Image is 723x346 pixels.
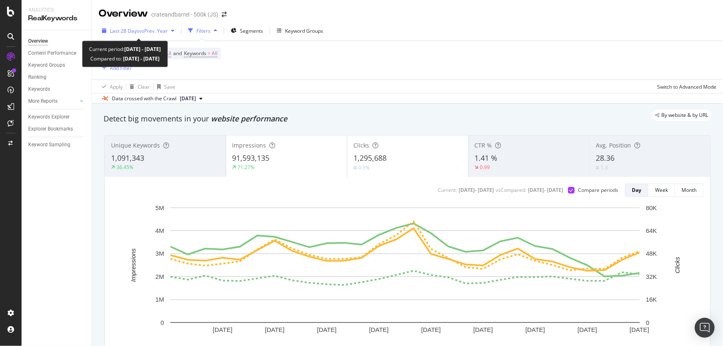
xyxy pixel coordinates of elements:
a: Keywords Explorer [28,113,86,121]
span: All [212,48,218,59]
span: = [208,50,210,57]
button: Keyword Groups [273,24,326,37]
img: Equal [353,167,357,169]
text: Impressions [130,248,137,282]
div: RealKeywords [28,14,85,23]
button: Day [625,184,648,197]
a: Explorer Bookmarks [28,125,86,133]
div: 71.27% [238,164,255,171]
div: 1.3 [601,164,608,171]
div: vs Compared : [496,186,526,194]
text: 0 [646,319,649,326]
span: All [165,48,171,59]
img: Equal [596,167,599,169]
div: Compare periods [578,186,618,194]
div: Switch to Advanced Mode [657,83,716,90]
text: [DATE] [421,326,441,333]
div: Ranking [28,73,46,82]
span: Last 28 Days [110,27,139,34]
a: Keyword Sampling [28,140,86,149]
span: 91,593,135 [232,153,270,163]
text: 1M [155,296,164,303]
div: Month [682,186,696,194]
div: 36.45% [116,164,133,171]
div: Compared to: [90,54,160,63]
div: [DATE] - [DATE] [459,186,494,194]
text: 2M [155,273,164,280]
span: Avg. Position [596,141,631,149]
div: Keyword Groups [285,27,323,34]
span: vs Prev. Year [139,27,168,34]
div: Data crossed with the Crawl [112,95,177,102]
span: 1,091,343 [111,153,144,163]
div: Save [164,83,175,90]
div: Overview [28,37,48,46]
div: Week [655,186,668,194]
div: Add Filter [110,65,132,72]
div: Overview [99,7,148,21]
a: More Reports [28,97,77,106]
span: Impressions [232,141,266,149]
b: [DATE] - [DATE] [124,46,161,53]
div: crateandbarrel - 500k (JS) [151,10,218,19]
div: arrow-right-arrow-left [222,12,227,17]
span: Segments [240,27,263,34]
div: Apply [110,83,123,90]
button: Last 28 DaysvsPrev. Year [99,24,178,37]
button: Filters [185,24,220,37]
button: [DATE] [177,94,206,104]
div: Current period: [89,44,161,54]
div: Clear [138,83,150,90]
text: 3M [155,250,164,257]
div: 0.99 [480,164,490,171]
text: [DATE] [578,326,597,333]
text: [DATE] [369,326,389,333]
text: [DATE] [630,326,649,333]
text: 4M [155,227,164,234]
button: Month [675,184,704,197]
div: 0.5% [358,164,370,171]
div: Open Intercom Messenger [695,318,715,338]
text: 64K [646,227,657,234]
button: Clear [126,80,150,93]
button: Apply [99,80,123,93]
span: 1,295,688 [353,153,387,163]
text: [DATE] [525,326,545,333]
text: 32K [646,273,657,280]
text: [DATE] [317,326,336,333]
span: By website & by URL [661,113,708,118]
div: Day [632,186,641,194]
button: Add Filter [99,63,132,73]
a: Keywords [28,85,86,94]
div: [DATE] - [DATE] [528,186,563,194]
div: Content Performance [28,49,76,58]
div: Keywords [28,85,50,94]
div: More Reports [28,97,58,106]
span: Clicks [353,141,369,149]
button: Switch to Advanced Mode [654,80,716,93]
text: [DATE] [213,326,232,333]
div: Analytics [28,7,85,14]
a: Content Performance [28,49,86,58]
text: Clicks [674,256,681,273]
span: and [173,50,182,57]
a: Keyword Groups [28,61,86,70]
text: 48K [646,250,657,257]
div: Keywords Explorer [28,113,70,121]
span: 2025 Sep. 14th [180,95,196,102]
span: 1.41 % [475,153,498,163]
div: legacy label [652,109,711,121]
div: Keyword Sampling [28,140,70,149]
div: Keyword Groups [28,61,65,70]
b: [DATE] - [DATE] [122,55,160,62]
div: Filters [196,27,210,34]
a: Overview [28,37,86,46]
text: [DATE] [265,326,284,333]
button: Segments [227,24,266,37]
div: Explorer Bookmarks [28,125,73,133]
text: 80K [646,204,657,211]
span: 28.36 [596,153,614,163]
text: 5M [155,204,164,211]
button: Week [648,184,675,197]
button: Save [154,80,175,93]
